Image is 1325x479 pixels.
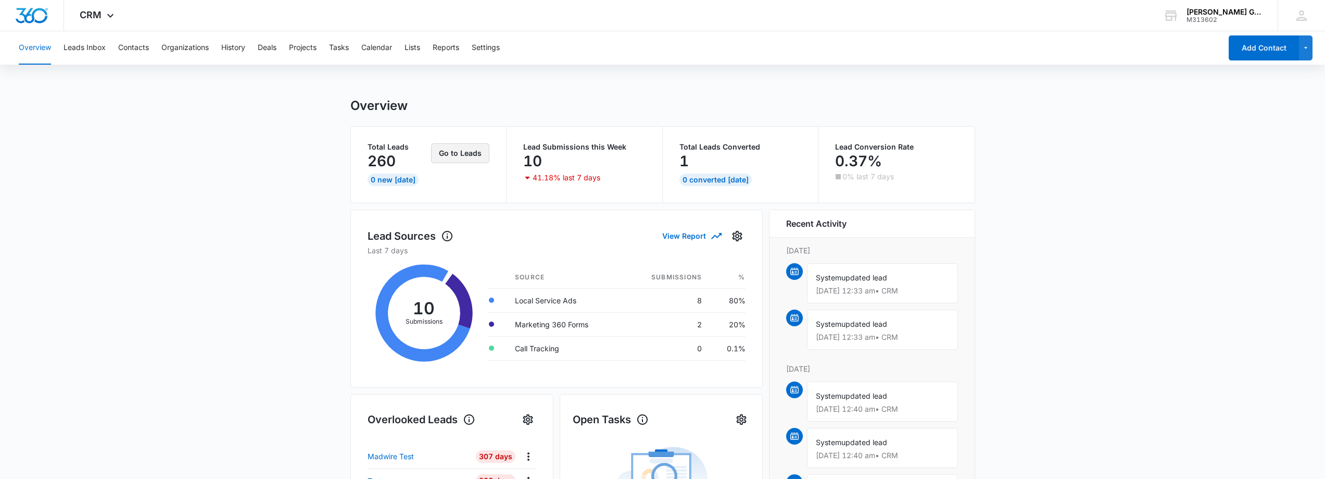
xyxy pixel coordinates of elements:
[368,451,473,462] a: Madwire Test
[1187,8,1263,16] div: account name
[368,245,746,256] p: Last 7 days
[64,31,106,65] button: Leads Inbox
[507,336,623,360] td: Call Tracking
[816,273,841,282] span: System
[841,438,887,447] span: updated lead
[729,228,746,244] button: Settings
[507,288,623,312] td: Local Service Ads
[1229,35,1299,60] button: Add Contact
[431,143,489,163] button: Go to Leads
[221,31,245,65] button: History
[816,334,949,341] p: [DATE] 12:33 am • CRM
[507,266,623,289] th: Source
[523,143,646,151] p: Lead Submissions this Week
[623,312,710,336] td: 2
[816,438,841,447] span: System
[710,266,745,289] th: %
[118,31,149,65] button: Contacts
[710,312,745,336] td: 20%
[350,98,408,114] h1: Overview
[431,149,489,157] a: Go to Leads
[710,288,745,312] td: 80%
[80,9,102,20] span: CRM
[368,153,396,169] p: 260
[1187,16,1263,23] div: account id
[710,336,745,360] td: 0.1%
[816,391,841,400] span: System
[433,31,459,65] button: Reports
[816,287,949,294] p: [DATE] 12:33 am • CRM
[368,412,475,427] h1: Overlooked Leads
[405,31,420,65] button: Lists
[816,452,949,459] p: [DATE] 12:40 am • CRM
[786,245,958,256] p: [DATE]
[841,273,887,282] span: updated lead
[507,312,623,336] td: Marketing 360 Forms
[835,143,958,151] p: Lead Conversion Rate
[289,31,317,65] button: Projects
[19,31,51,65] button: Overview
[842,173,894,180] p: 0% last 7 days
[368,174,419,186] div: 0 New [DATE]
[662,227,721,245] button: View Report
[368,228,453,244] h1: Lead Sources
[258,31,276,65] button: Deals
[329,31,349,65] button: Tasks
[623,288,710,312] td: 8
[520,411,536,428] button: Settings
[472,31,500,65] button: Settings
[476,450,515,463] div: 307 Days
[679,143,802,151] p: Total Leads Converted
[835,153,882,169] p: 0.37%
[679,174,752,186] div: 0 Converted [DATE]
[623,266,710,289] th: Submissions
[679,153,689,169] p: 1
[841,320,887,328] span: updated lead
[841,391,887,400] span: updated lead
[623,336,710,360] td: 0
[733,411,750,428] button: Settings
[533,174,600,181] p: 41.18% last 7 days
[523,153,542,169] p: 10
[161,31,209,65] button: Organizations
[786,217,847,230] h6: Recent Activity
[361,31,392,65] button: Calendar
[520,448,536,464] button: Actions
[368,143,430,151] p: Total Leads
[573,412,649,427] h1: Open Tasks
[368,451,414,462] p: Madwire Test
[816,406,949,413] p: [DATE] 12:40 am • CRM
[786,363,958,374] p: [DATE]
[816,320,841,328] span: System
